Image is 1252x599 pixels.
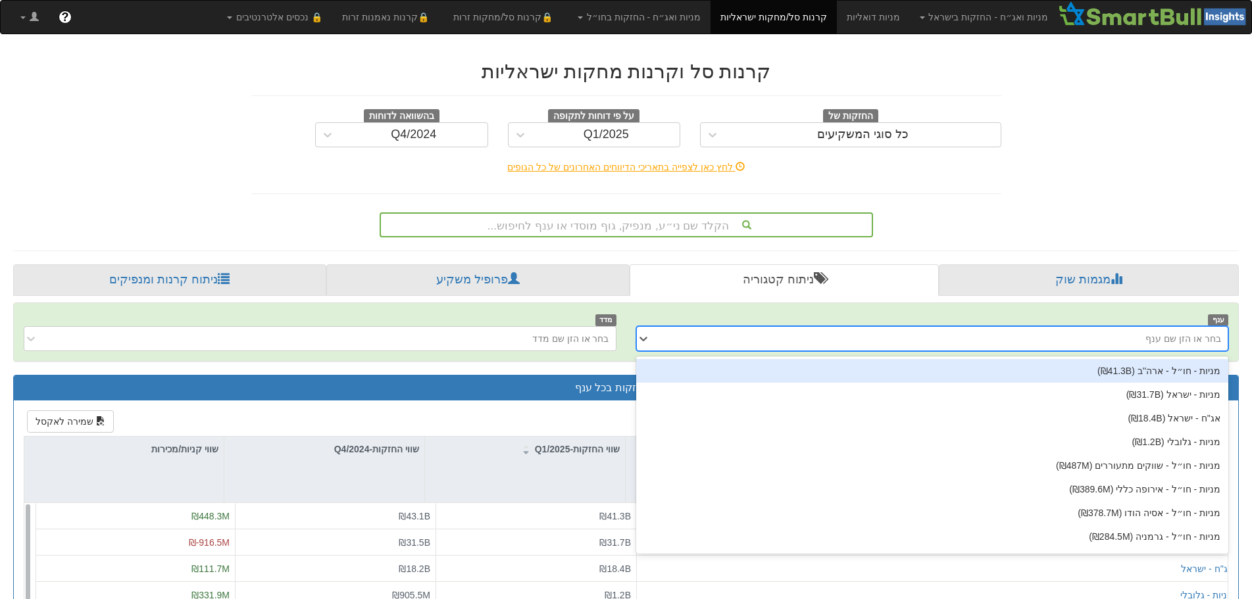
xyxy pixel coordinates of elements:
div: מניות - ישראל ‎(₪31.7B‎)‎ [636,383,1229,406]
a: 🔒 נכסים אלטרנטיבים [217,1,332,34]
h2: קרנות סל וקרנות מחקות ישראליות [251,60,1001,82]
a: 🔒קרנות נאמנות זרות [332,1,444,34]
span: ₪18.4B [599,563,631,574]
div: בחר או הזן שם מדד [532,332,609,345]
a: מגמות שוק [939,264,1239,296]
a: קרנות סל/מחקות ישראליות [711,1,837,34]
div: Q4/2024 [391,128,436,141]
a: מניות ואג״ח - החזקות בישראל [910,1,1058,34]
a: מניות ואג״ח - החזקות בחו״ל [568,1,711,34]
div: אג''ח - ישראל ‎(₪18.4B‎)‎ [636,406,1229,430]
div: שווי החזקות-Q1/2025 [425,437,625,462]
span: ₪-916.5M [189,537,230,548]
a: מניות דואליות [837,1,910,34]
span: ? [61,11,68,24]
div: מניות - חו״ל - אסיה הודו ‎(₪378.7M‎)‎ [636,501,1229,525]
div: מניות - חו״ל - ארה''ב ‎(₪41.3B‎)‎ [636,359,1229,383]
span: על פי דוחות לתקופה [548,109,639,124]
a: 🔒קרנות סל/מחקות זרות [443,1,567,34]
span: ₪448.3M [191,511,230,521]
div: בחר או הזן שם ענף [1145,332,1221,345]
div: שווי קניות/מכירות [24,437,224,462]
img: Smartbull [1058,1,1251,27]
div: מניות - חו״ל - גרמניה ‎(₪284.5M‎)‎ [636,525,1229,548]
div: לחץ כאן לצפייה בתאריכי הדיווחים האחרונים של כל הגופים [241,160,1011,174]
h3: סה״כ החזקות בכל ענף [24,382,1228,394]
a: ניתוח קרנות ומנפיקים [13,264,326,296]
div: כל סוגי המשקיעים [817,128,909,141]
div: אג''ח - חו״ל - ארה''ב ‎(₪262.3M‎)‎ [636,548,1229,572]
button: אג''ח - ישראל [1181,562,1234,575]
div: מניות - גלובלי ‎(₪1.2B‎)‎ [636,430,1229,454]
span: ₪31.7B [599,537,631,548]
button: שמירה לאקסל [27,410,114,433]
div: מניות - חו״ל - שווקים מתעוררים ‎(₪487M‎)‎ [636,454,1229,477]
span: מדד [595,314,616,325]
span: ₪41.3B [599,511,631,521]
a: ניתוח קטגוריה [630,264,939,296]
div: שווי החזקות-Q4/2024 [224,437,424,462]
a: פרופיל משקיע [326,264,630,296]
div: Q1/2025 [584,128,629,141]
span: ₪18.2B [399,563,430,574]
a: ? [49,1,82,34]
span: החזקות של [823,109,878,124]
span: ענף [1208,314,1228,325]
span: ₪31.5B [399,537,430,548]
span: ₪111.7M [191,563,230,574]
span: בהשוואה לדוחות [364,109,439,124]
div: הקלד שם ני״ע, מנפיק, גוף מוסדי או ענף לחיפוש... [381,214,872,236]
div: מניות - חו״ל - אירופה כללי ‎(₪389.6M‎)‎ [636,477,1229,501]
span: ₪43.1B [399,511,430,521]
